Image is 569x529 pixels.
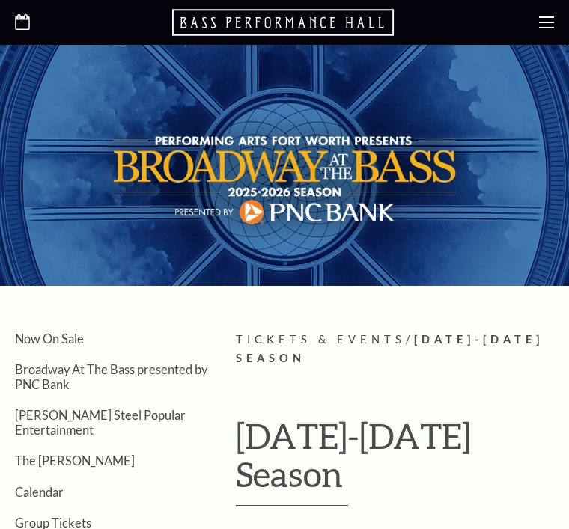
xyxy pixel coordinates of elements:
[236,333,544,364] span: [DATE]-[DATE] Season
[15,453,135,468] a: The [PERSON_NAME]
[236,333,406,346] span: Tickets & Events
[15,408,186,436] a: [PERSON_NAME] Steel Popular Entertainment
[15,331,84,346] a: Now On Sale
[15,485,64,499] a: Calendar
[15,362,207,391] a: Broadway At The Bass presented by PNC Bank
[236,331,554,368] p: /
[236,417,554,506] h1: [DATE]-[DATE] Season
